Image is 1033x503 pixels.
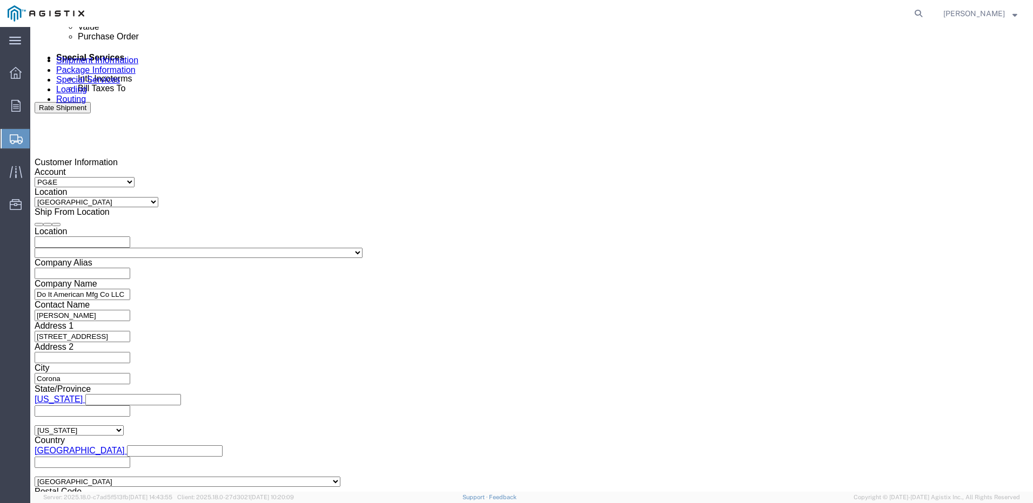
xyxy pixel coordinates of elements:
[43,494,172,500] span: Server: 2025.18.0-c7ad5f513fb
[250,494,294,500] span: [DATE] 10:20:09
[30,27,1033,492] iframe: FS Legacy Container
[943,8,1005,19] span: Dianna Loza
[129,494,172,500] span: [DATE] 14:43:55
[943,7,1018,20] button: [PERSON_NAME]
[854,493,1020,502] span: Copyright © [DATE]-[DATE] Agistix Inc., All Rights Reserved
[8,5,84,22] img: logo
[489,494,516,500] a: Feedback
[462,494,489,500] a: Support
[177,494,294,500] span: Client: 2025.18.0-27d3021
